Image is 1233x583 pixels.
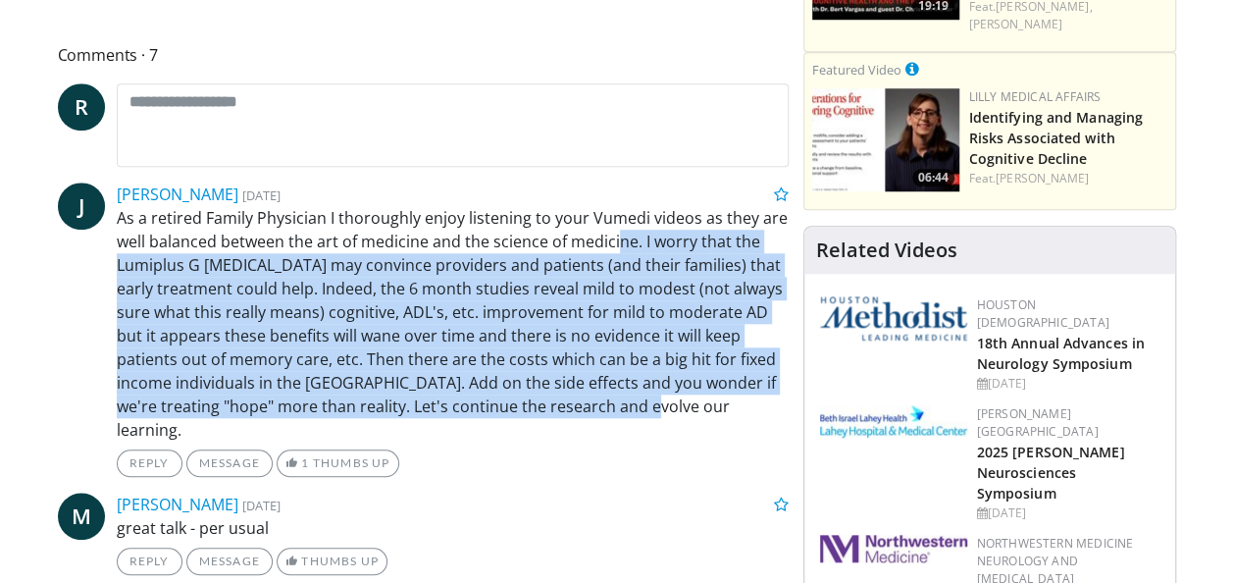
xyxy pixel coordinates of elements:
a: Thumbs Up [277,548,387,575]
p: great talk - per usual [117,516,789,540]
img: fc5f84e2-5eb7-4c65-9fa9-08971b8c96b8.jpg.150x105_q85_crop-smart_upscale.jpg [812,88,959,191]
a: Message [186,548,273,575]
a: R [58,83,105,131]
a: 06:44 [812,88,959,191]
a: [PERSON_NAME] [969,16,1062,32]
small: [DATE] [242,497,281,514]
small: Featured Video [812,61,901,79]
span: 1 [301,455,309,470]
a: J [58,183,105,230]
a: Identifying and Managing Risks Associated with Cognitive Decline [969,108,1143,168]
img: e7977282-282c-4444-820d-7cc2733560fd.jpg.150x105_q85_autocrop_double_scale_upscale_version-0.2.jpg [820,405,967,438]
a: [PERSON_NAME] [117,494,238,515]
a: Houston [DEMOGRAPHIC_DATA] [977,296,1109,331]
a: 18th Annual Advances in Neurology Symposium [977,334,1145,373]
img: 5e4488cc-e109-4a4e-9fd9-73bb9237ee91.png.150x105_q85_autocrop_double_scale_upscale_version-0.2.png [820,296,967,341]
a: 2025 [PERSON_NAME] Neurosciences Symposium [977,443,1125,503]
a: Reply [117,450,182,477]
a: Reply [117,548,182,575]
div: Feat. [969,170,1167,187]
a: Message [186,450,273,477]
div: [DATE] [977,504,1159,522]
a: M [58,493,105,540]
a: [PERSON_NAME] [117,184,238,205]
span: Comments 7 [58,42,789,68]
a: 1 Thumbs Up [277,450,399,477]
div: [DATE] [977,375,1159,393]
a: Lilly Medical Affairs [969,88,1102,105]
h4: Related Videos [816,238,957,262]
a: [PERSON_NAME][GEOGRAPHIC_DATA] [977,405,1099,440]
img: 2a462fb6-9365-492a-ac79-3166a6f924d8.png.150x105_q85_autocrop_double_scale_upscale_version-0.2.jpg [820,535,967,562]
span: 06:44 [912,169,954,186]
p: As a retired Family Physician I thoroughly enjoy listening to your Vumedi videos as they are well... [117,206,789,442]
small: [DATE] [242,186,281,204]
a: [PERSON_NAME] [996,170,1089,186]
